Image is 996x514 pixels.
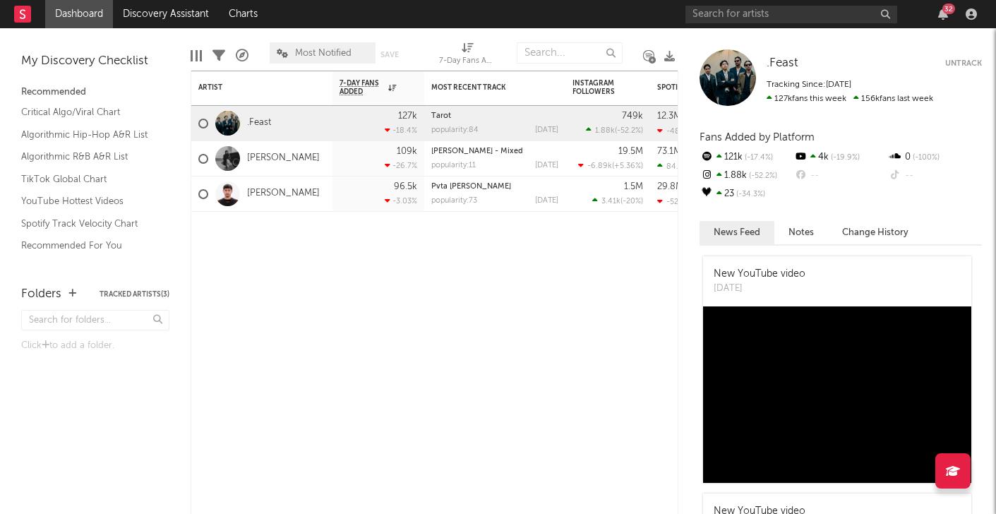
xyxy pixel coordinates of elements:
button: Untrack [945,56,982,71]
div: -18.4 % [385,126,417,135]
div: Folders [21,286,61,303]
a: [PERSON_NAME] [247,188,320,200]
div: Spotify Monthly Listeners [657,83,763,92]
div: 7-Day Fans Added (7-Day Fans Added) [439,53,496,70]
span: 7-Day Fans Added [340,79,385,96]
button: Save [380,51,399,59]
a: TikTok Global Chart [21,172,155,187]
div: popularity: 84 [431,126,479,134]
span: -6.89k [587,162,612,170]
span: -100 % [911,154,940,162]
div: [DATE] [535,126,558,134]
div: ( ) [592,196,643,205]
a: [PERSON_NAME] [247,153,320,165]
div: 73.1M [657,147,681,156]
a: [PERSON_NAME] - Mixed [431,148,523,155]
div: Click to add a folder. [21,337,169,354]
div: popularity: 73 [431,197,477,205]
input: Search... [517,42,623,64]
span: -17.4 % [743,154,773,162]
span: -52.2 % [747,172,777,180]
div: 19.5M [618,147,643,156]
div: 1.5M [624,182,643,191]
div: 12.3M [657,112,681,121]
div: Artist [198,83,304,92]
button: Notes [774,221,828,244]
div: A&R Pipeline [236,35,248,76]
div: 121k [700,148,793,167]
button: 32 [938,8,948,20]
div: Edit Columns [191,35,202,76]
span: -34.3 % [734,191,765,198]
div: Pvta Luna [431,183,558,191]
button: Change History [828,221,923,244]
span: Tracking Since: [DATE] [767,80,851,89]
span: .Feast [767,57,798,69]
button: News Feed [700,221,774,244]
a: .Feast [247,117,271,129]
div: -525k [657,197,687,206]
a: Spotify Track Velocity Chart [21,216,155,232]
div: 29.8M [657,182,683,191]
span: -19.9 % [829,154,860,162]
a: Pvta [PERSON_NAME] [431,183,511,191]
span: Most Notified [295,49,352,58]
a: Critical Algo/Viral Chart [21,104,155,120]
div: 84.3k [657,162,687,171]
div: [DATE] [714,282,805,296]
div: Filters [212,35,225,76]
a: YouTube Hottest Videos [21,193,155,209]
div: 749k [622,112,643,121]
div: [DATE] [535,197,558,205]
div: 0 [888,148,982,167]
span: 127k fans this week [767,95,846,103]
a: Algorithmic Hip-Hop A&R List [21,127,155,143]
span: 3.41k [601,198,620,205]
span: 156k fans last week [767,95,933,103]
div: 7-Day Fans Added (7-Day Fans Added) [439,35,496,76]
div: 32 [942,4,955,14]
div: 96.5k [394,182,417,191]
div: Most Recent Track [431,83,537,92]
span: +5.36 % [614,162,641,170]
div: popularity: 11 [431,162,476,169]
div: -488k [657,126,689,136]
a: Algorithmic R&B A&R List [21,149,155,165]
a: Tarot [431,112,451,120]
a: .Feast [767,56,798,71]
div: My Discovery Checklist [21,53,169,70]
div: 127k [398,112,417,121]
span: Fans Added by Platform [700,132,815,143]
div: ( ) [586,126,643,135]
div: 1.88k [700,167,793,185]
div: ( ) [578,161,643,170]
div: [DATE] [535,162,558,169]
div: -- [888,167,982,185]
input: Search for folders... [21,310,169,330]
div: -- [793,167,887,185]
div: 4k [793,148,887,167]
div: -3.03 % [385,196,417,205]
input: Search for artists [685,6,897,23]
div: Recommended [21,84,169,101]
a: Recommended For You [21,238,155,253]
div: 23 [700,185,793,203]
span: -20 % [623,198,641,205]
div: Luther - Mixed [431,148,558,155]
div: Instagram Followers [572,79,622,96]
div: -26.7 % [385,161,417,170]
span: 1.88k [595,127,615,135]
button: Tracked Artists(3) [100,291,169,298]
div: New YouTube video [714,267,805,282]
div: 109k [397,147,417,156]
span: -52.2 % [617,127,641,135]
div: Tarot [431,112,558,120]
